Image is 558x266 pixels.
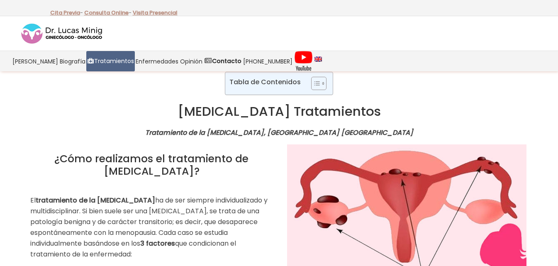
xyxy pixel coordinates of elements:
a: Tratamientos [86,51,135,71]
a: language english [314,51,323,71]
a: [PERSON_NAME] [12,51,59,71]
a: Consulta Online [84,9,129,17]
img: language english [314,56,322,61]
a: Contacto [203,51,242,71]
p: El ha de ser siempre individualizado y multidisciplinar. Si bien suele ser una [MEDICAL_DATA], se... [30,195,273,260]
h2: ¿Cómo realizamos el tratamiento de [MEDICAL_DATA]? [30,153,273,178]
span: Biografía [60,56,85,66]
a: Toggle Table of Content [305,76,324,90]
a: Biografía [59,51,86,71]
a: Cita Previa [50,9,80,17]
a: Opinión [179,51,203,71]
strong: tratamiento de la [MEDICAL_DATA] [36,195,155,205]
a: Visita Presencial [133,9,178,17]
a: Videos Youtube Ginecología [293,51,314,71]
img: Videos Youtube Ginecología [294,51,313,71]
span: [PHONE_NUMBER] [243,56,292,66]
strong: 3 factores [140,239,175,248]
strong: Tratamiento de la [MEDICAL_DATA], [GEOGRAPHIC_DATA] [GEOGRAPHIC_DATA] [145,128,413,137]
a: [PHONE_NUMBER] [242,51,293,71]
span: [PERSON_NAME] [12,56,58,66]
p: - [50,7,83,18]
p: Tabla de Contenidos [229,77,301,87]
span: Opinión [180,56,202,66]
a: Enfermedades [135,51,179,71]
span: Tratamientos [94,56,134,66]
span: Enfermedades [136,56,178,66]
p: - [84,7,132,18]
strong: Contacto [212,57,241,65]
